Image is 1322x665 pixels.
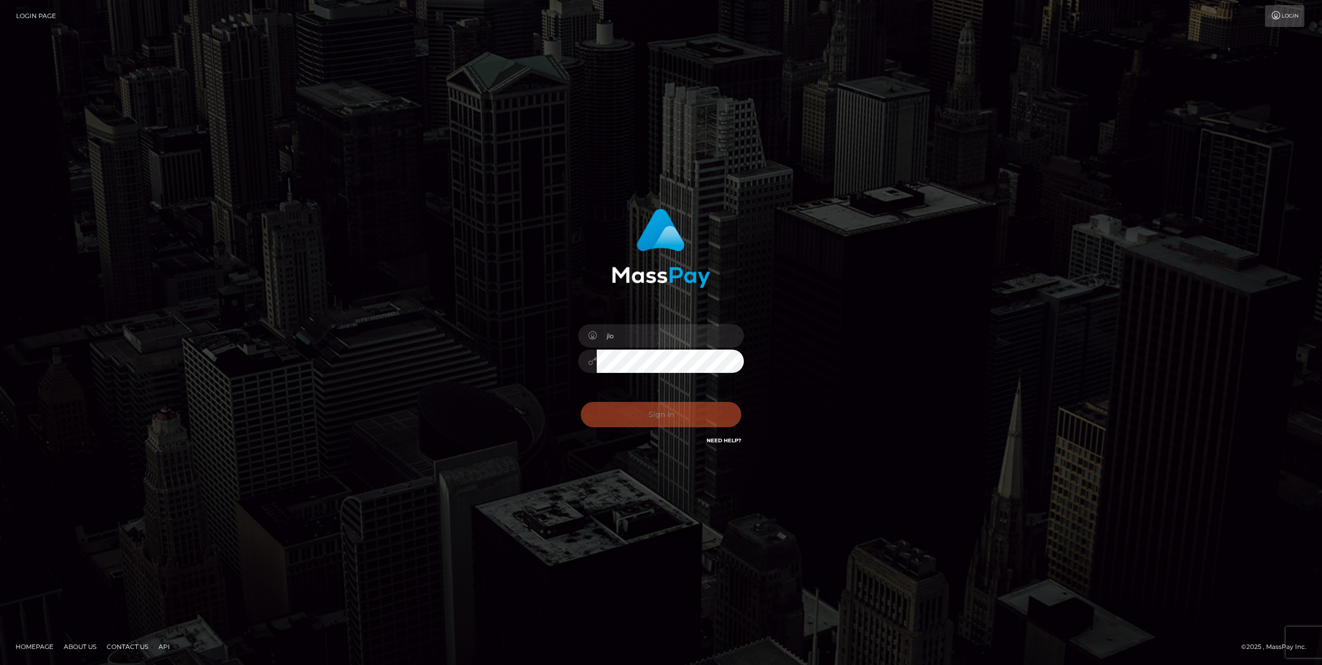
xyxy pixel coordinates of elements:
[1265,5,1304,27] a: Login
[154,639,174,655] a: API
[16,5,56,27] a: Login Page
[103,639,152,655] a: Contact Us
[1241,641,1314,653] div: © 2025 , MassPay Inc.
[11,639,58,655] a: Homepage
[612,209,710,288] img: MassPay Login
[707,437,741,444] a: Need Help?
[60,639,100,655] a: About Us
[597,324,744,348] input: Username...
